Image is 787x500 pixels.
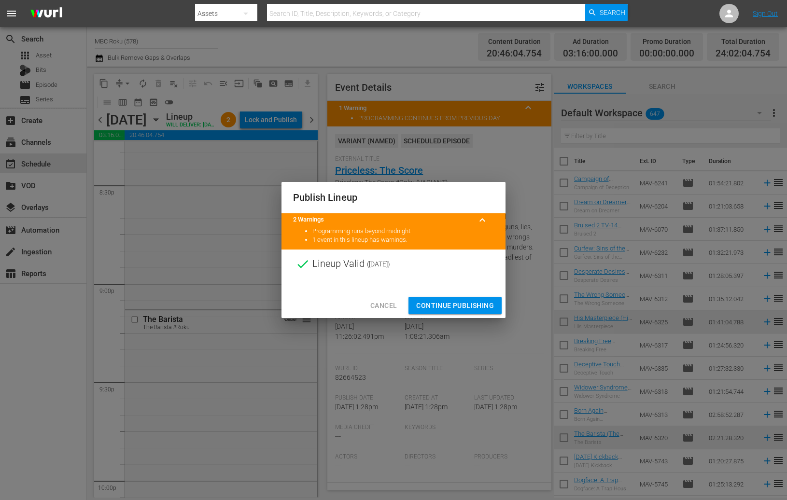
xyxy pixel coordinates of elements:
[293,215,471,224] title: 2 Warnings
[293,190,494,205] h2: Publish Lineup
[471,208,494,232] button: keyboard_arrow_up
[312,227,494,236] li: Programming runs beyond midnight
[416,300,494,312] span: Continue Publishing
[363,297,405,315] button: Cancel
[281,250,506,278] div: Lineup Valid
[367,257,390,271] span: ( [DATE] )
[370,300,397,312] span: Cancel
[23,2,70,25] img: ans4CAIJ8jUAAAAAAAAAAAAAAAAAAAAAAAAgQb4GAAAAAAAAAAAAAAAAAAAAAAAAJMjXAAAAAAAAAAAAAAAAAAAAAAAAgAT5G...
[6,8,17,19] span: menu
[408,297,502,315] button: Continue Publishing
[600,4,625,21] span: Search
[477,214,488,226] span: keyboard_arrow_up
[312,236,494,245] li: 1 event in this lineup has warnings.
[753,10,778,17] a: Sign Out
